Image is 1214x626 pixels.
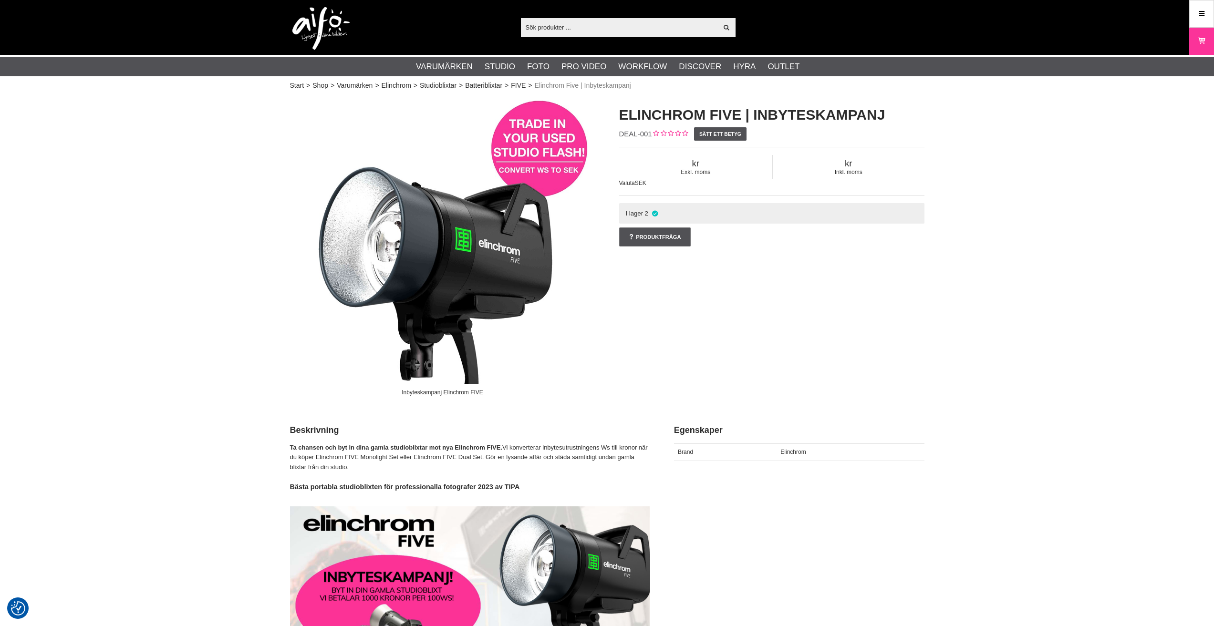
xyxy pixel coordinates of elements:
[312,81,328,91] a: Shop
[535,81,631,91] span: Elinchrom Five | Inbyteskampanj
[619,105,924,125] h1: Elinchrom Five | Inbyteskampanj
[292,7,350,50] img: logo.png
[394,384,491,400] div: Inbyteskampanj Elinchrom FIVE
[768,61,799,73] a: Outlet
[635,180,646,186] span: SEK
[773,169,924,175] span: Inkl. moms
[290,95,595,400] img: Inbyteskampanj Elinchrom FIVE
[625,210,643,217] span: I lager
[290,424,650,436] h2: Beskrivning
[528,81,532,91] span: >
[652,129,688,139] div: Kundbetyg: 0
[733,61,756,73] a: Hyra
[420,81,457,91] a: Studioblixtar
[511,81,526,91] a: FIVE
[290,482,650,492] h4: Bästa portabla studioblixten för professionalla fotografer 2023 av TIPA
[375,81,379,91] span: >
[459,81,463,91] span: >
[651,210,659,217] i: I lager
[290,81,304,91] a: Start
[619,130,652,138] span: DEAL-001
[11,601,25,616] img: Revisit consent button
[619,180,635,186] span: Valuta
[331,81,334,91] span: >
[619,227,691,246] a: Produktfråga
[619,169,773,175] span: Exkl. moms
[678,449,693,455] span: Brand
[645,210,648,217] span: 2
[521,20,718,34] input: Sök produkter ...
[674,424,924,436] h2: Egenskaper
[618,61,667,73] a: Workflow
[679,61,721,73] a: Discover
[337,81,373,91] a: Varumärken
[306,81,310,91] span: >
[505,81,508,91] span: >
[780,449,806,455] span: Elinchrom
[382,81,411,91] a: Elinchrom
[694,127,747,141] a: Sätt ett betyg
[465,81,502,91] a: Batteriblixtar
[485,61,515,73] a: Studio
[561,61,606,73] a: Pro Video
[527,61,550,73] a: Foto
[11,600,25,617] button: Samtyckesinställningar
[416,61,473,73] a: Varumärken
[414,81,417,91] span: >
[290,444,502,451] strong: Ta chansen och byt in dina gamla studioblixtar mot nya Elinchrom FIVE.
[290,443,650,472] p: Vi konverterar inbytesutrustningens Ws till kronor när du köper Elinchrom FIVE Monolight Set elle...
